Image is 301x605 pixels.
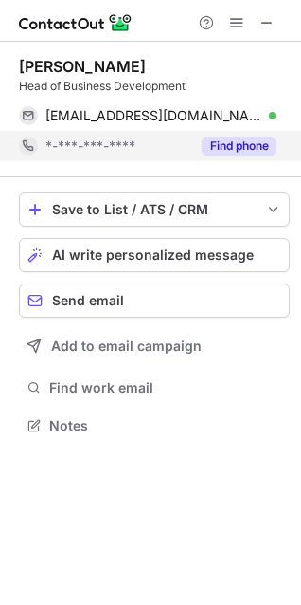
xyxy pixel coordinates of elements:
button: save-profile-one-click [19,192,290,227]
div: Save to List / ATS / CRM [52,202,257,217]
span: AI write personalized message [52,247,254,263]
button: Reveal Button [202,137,276,156]
span: Notes [49,417,282,434]
button: Find work email [19,375,290,401]
span: [EMAIL_ADDRESS][DOMAIN_NAME] [45,107,262,124]
button: AI write personalized message [19,238,290,272]
button: Notes [19,412,290,439]
span: Send email [52,293,124,308]
span: Add to email campaign [51,339,202,354]
div: [PERSON_NAME] [19,57,146,76]
button: Send email [19,284,290,318]
button: Add to email campaign [19,329,290,363]
span: Find work email [49,379,282,396]
div: Head of Business Development [19,78,290,95]
img: ContactOut v5.3.10 [19,11,133,34]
